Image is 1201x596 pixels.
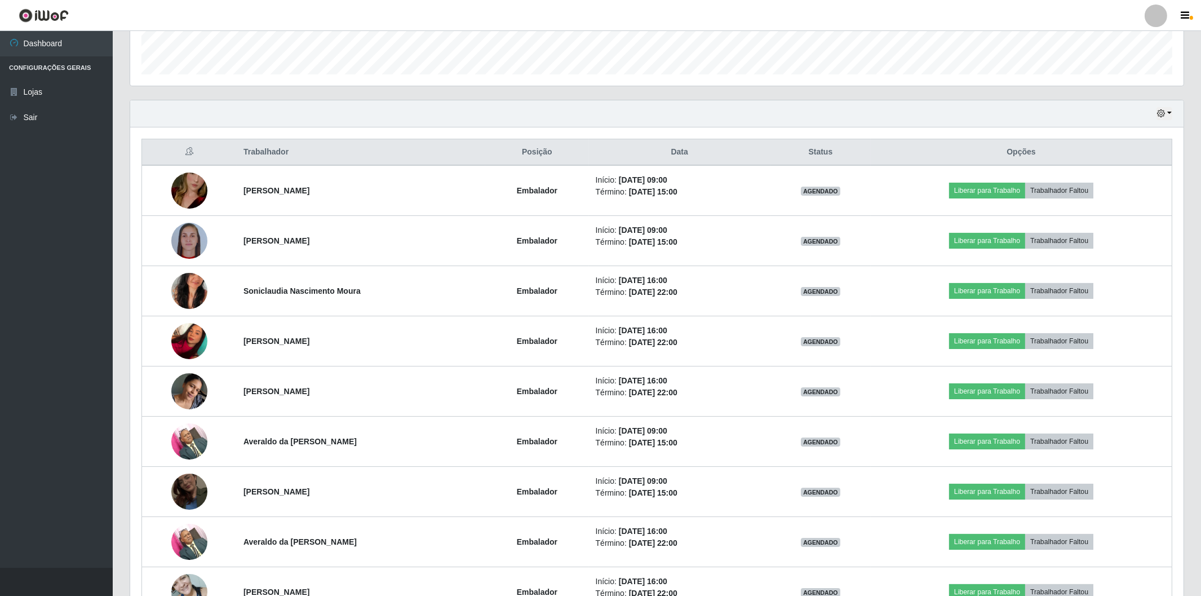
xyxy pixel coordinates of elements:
[619,226,667,235] time: [DATE] 09:00
[596,537,764,549] li: Término:
[949,333,1025,349] button: Liberar para Trabalho
[243,537,357,546] strong: Averaldo da [PERSON_NAME]
[517,236,557,245] strong: Embalador
[596,325,764,337] li: Início:
[596,425,764,437] li: Início:
[801,387,840,396] span: AGENDADO
[1025,233,1093,249] button: Trabalhador Faltou
[517,286,557,295] strong: Embalador
[243,286,361,295] strong: Soniclaudia Nascimento Moura
[243,487,309,496] strong: [PERSON_NAME]
[629,237,677,246] time: [DATE] 15:00
[1025,383,1093,399] button: Trabalhador Faltou
[801,488,840,497] span: AGENDADO
[596,487,764,499] li: Término:
[485,139,588,166] th: Posição
[19,8,69,23] img: CoreUI Logo
[596,387,764,399] li: Término:
[949,183,1025,198] button: Liberar para Trabalho
[619,426,667,435] time: [DATE] 09:00
[243,437,357,446] strong: Averaldo da [PERSON_NAME]
[949,484,1025,500] button: Liberar para Trabalho
[171,460,207,524] img: 1756742293072.jpeg
[629,538,677,548] time: [DATE] 22:00
[801,237,840,246] span: AGENDADO
[517,337,557,346] strong: Embalador
[243,186,309,195] strong: [PERSON_NAME]
[629,187,677,196] time: [DATE] 15:00
[596,224,764,236] li: Início:
[243,337,309,346] strong: [PERSON_NAME]
[1025,534,1093,550] button: Trabalhador Faltou
[596,186,764,198] li: Término:
[596,576,764,588] li: Início:
[517,437,557,446] strong: Embalador
[949,383,1025,399] button: Liberar para Trabalho
[629,338,677,347] time: [DATE] 22:00
[619,276,667,285] time: [DATE] 16:00
[596,236,764,248] li: Término:
[801,287,840,296] span: AGENDADO
[619,577,667,586] time: [DATE] 16:00
[801,337,840,346] span: AGENDADO
[801,438,840,447] span: AGENDADO
[629,438,677,447] time: [DATE] 15:00
[619,376,667,385] time: [DATE] 16:00
[596,337,764,348] li: Término:
[596,174,764,186] li: Início:
[596,437,764,449] li: Término:
[171,259,207,323] img: 1715895130415.jpeg
[171,317,207,365] img: 1733184056200.jpeg
[1025,283,1093,299] button: Trabalhador Faltou
[619,175,667,184] time: [DATE] 09:00
[1025,484,1093,500] button: Trabalhador Faltou
[619,476,667,485] time: [DATE] 09:00
[171,367,207,415] img: 1738511750636.jpeg
[171,417,207,465] img: 1697117733428.jpeg
[801,538,840,547] span: AGENDADO
[619,527,667,536] time: [DATE] 16:00
[243,387,309,396] strong: [PERSON_NAME]
[596,526,764,537] li: Início:
[619,326,667,335] time: [DATE] 16:00
[517,537,557,546] strong: Embalador
[243,236,309,245] strong: [PERSON_NAME]
[171,518,207,566] img: 1697117733428.jpeg
[1025,183,1093,198] button: Trabalhador Faltou
[949,434,1025,449] button: Liberar para Trabalho
[171,158,207,223] img: 1699061464365.jpeg
[596,475,764,487] li: Início:
[949,534,1025,550] button: Liberar para Trabalho
[596,286,764,298] li: Término:
[801,187,840,196] span: AGENDADO
[1025,434,1093,449] button: Trabalhador Faltou
[770,139,871,166] th: Status
[237,139,485,166] th: Trabalhador
[949,233,1025,249] button: Liberar para Trabalho
[871,139,1172,166] th: Opções
[949,283,1025,299] button: Liberar para Trabalho
[629,388,677,397] time: [DATE] 22:00
[171,223,207,259] img: 1705009290987.jpeg
[517,186,557,195] strong: Embalador
[596,375,764,387] li: Início:
[596,275,764,286] li: Início:
[1025,333,1093,349] button: Trabalhador Faltou
[517,487,557,496] strong: Embalador
[589,139,770,166] th: Data
[629,488,677,497] time: [DATE] 15:00
[629,288,677,297] time: [DATE] 22:00
[517,387,557,396] strong: Embalador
